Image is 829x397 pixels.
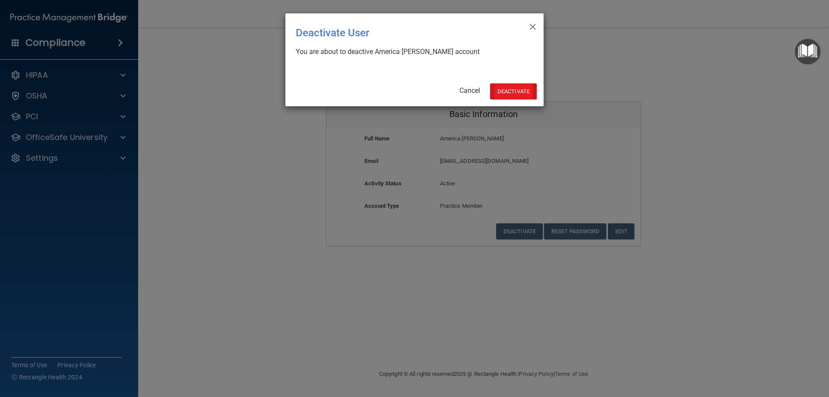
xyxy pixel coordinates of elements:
[490,83,537,99] button: Deactivate
[680,336,819,370] iframe: Drift Widget Chat Controller
[795,39,820,64] button: Open Resource Center
[529,17,537,34] span: ×
[296,20,498,45] div: Deactivate User
[459,86,480,95] a: Cancel
[296,47,526,57] div: You are about to deactive America [PERSON_NAME] account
